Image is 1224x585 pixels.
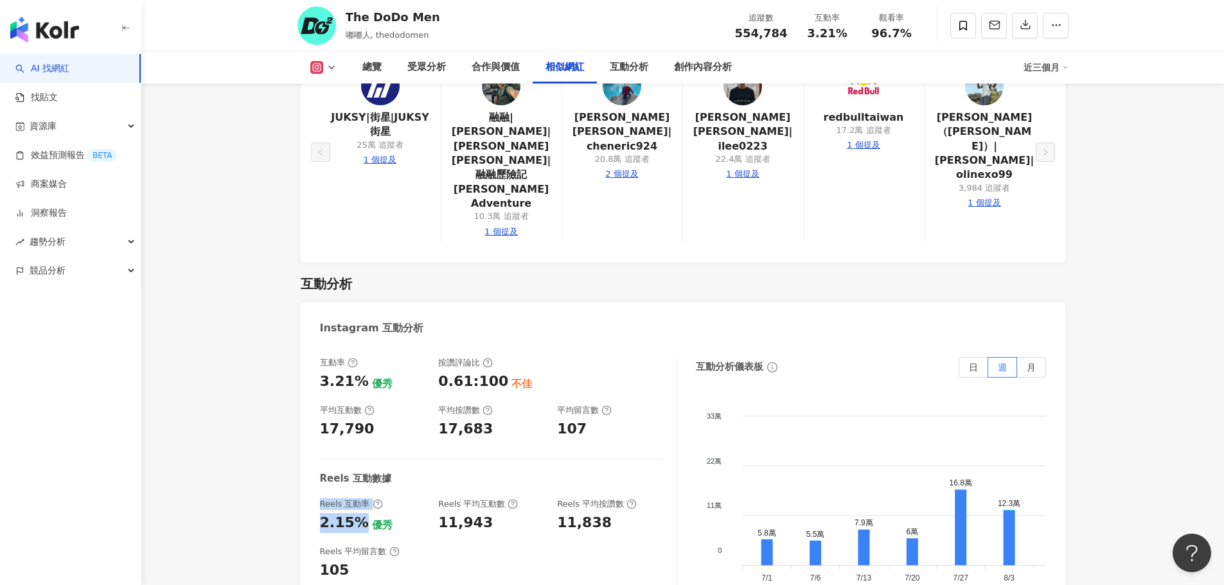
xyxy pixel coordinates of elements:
div: 總覽 [362,60,382,75]
div: 按讚評論比 [438,357,493,369]
a: KOL Avatar [965,67,1004,110]
div: 觀看率 [867,12,916,24]
tspan: 7/1 [762,573,773,582]
a: 融融|[PERSON_NAME]|[PERSON_NAME] [PERSON_NAME]|融融歷險記[PERSON_NAME] Adventure [452,110,551,211]
a: 效益預測報告BETA [15,149,117,162]
div: 優秀 [372,377,393,391]
tspan: 7/27 [953,573,969,582]
div: 105 [320,561,350,581]
tspan: 11萬 [707,502,722,509]
a: redbulltaiwan [824,110,904,125]
div: Reels 平均互動數 [438,498,518,510]
div: 11,838 [557,513,612,533]
a: 洞察報告 [15,207,67,220]
a: 找貼文 [15,91,58,104]
div: Reels 互動數據 [320,472,391,485]
img: KOL Avatar [482,67,520,105]
div: 相似網紅 [545,60,584,75]
div: 20.8萬 追蹤者 [594,153,649,165]
span: 趨勢分析 [30,227,66,256]
img: KOL Avatar [297,6,336,45]
div: 1 個提及 [484,226,517,238]
span: 嘟嘟人, thedodomen [346,30,429,40]
tspan: 7/6 [810,573,821,582]
img: KOL Avatar [965,67,1004,105]
div: 平均按讚數 [438,405,493,416]
span: 96.7% [871,27,911,40]
div: 追蹤數 [735,12,788,24]
div: The DoDo Men [346,9,440,25]
tspan: 7/13 [856,573,872,582]
a: KOL Avatar [603,67,641,110]
div: Reels 互動率 [320,498,383,510]
span: 日 [969,362,978,372]
div: 11,943 [438,513,493,533]
tspan: 0 [718,546,722,554]
div: 22.4萬 追蹤者 [715,153,770,165]
span: 554,784 [735,26,788,40]
button: right [1036,143,1055,162]
div: 近三個月 [1024,57,1069,78]
div: Reels 平均按讚數 [557,498,637,510]
div: 平均留言數 [557,405,612,416]
img: KOL Avatar [723,67,762,105]
tspan: 33萬 [707,412,722,420]
div: 0.61:100 [438,372,508,392]
a: KOL Avatar [723,67,762,110]
div: 3,984 追蹤者 [959,182,1010,194]
div: 25萬 追蹤者 [357,139,404,151]
a: [PERSON_NAME] [PERSON_NAME]|cheneric924 [572,110,672,153]
div: 互動分析 [301,275,352,293]
div: 3.21% [320,372,369,392]
div: 1 個提及 [847,139,880,151]
a: [PERSON_NAME] [PERSON_NAME]|ilee0223 [693,110,793,153]
div: Instagram 互動分析 [320,321,424,335]
tspan: 22萬 [707,457,722,464]
a: KOL Avatar [482,67,520,110]
div: 優秀 [372,518,393,532]
tspan: 7/20 [905,573,921,582]
div: 17,790 [320,419,375,439]
img: KOL Avatar [603,67,641,105]
a: 商案媒合 [15,178,67,191]
div: 1 個提及 [364,154,396,166]
img: logo [10,17,79,42]
div: 互動率 [320,357,358,369]
a: KOL Avatar [844,67,883,110]
div: 互動分析儀表板 [696,360,763,374]
tspan: 8/3 [1004,573,1015,582]
a: searchAI 找網紅 [15,62,69,75]
div: 互動分析 [610,60,648,75]
div: 1 個提及 [968,197,1000,209]
div: 17.2萬 追蹤者 [836,125,891,136]
div: 10.3萬 追蹤者 [474,211,528,222]
div: 1 個提及 [726,168,759,180]
div: 17,683 [438,419,493,439]
span: 競品分析 [30,256,66,285]
a: [PERSON_NAME]（[PERSON_NAME]）|[PERSON_NAME]|olinexo99 [935,110,1034,182]
div: 不佳 [511,377,532,391]
span: 月 [1027,362,1036,372]
div: Reels 平均留言數 [320,546,400,557]
a: KOL Avatar [361,67,400,110]
div: 平均互動數 [320,405,375,416]
div: 2.15% [320,513,369,533]
img: KOL Avatar [361,67,400,105]
span: info-circle [765,360,779,374]
a: JUKSY|街星|JUKSY 街星 [330,110,430,139]
div: 受眾分析 [407,60,446,75]
div: 互動率 [803,12,852,24]
span: rise [15,238,24,247]
div: 創作內容分析 [674,60,732,75]
span: 週 [998,362,1007,372]
span: 資源庫 [30,112,57,141]
span: 3.21% [807,27,847,40]
img: KOL Avatar [844,67,883,105]
div: 合作與價值 [472,60,520,75]
iframe: Help Scout Beacon - Open [1173,534,1211,572]
button: left [311,143,330,162]
div: 2 個提及 [605,168,638,180]
div: 107 [557,419,587,439]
